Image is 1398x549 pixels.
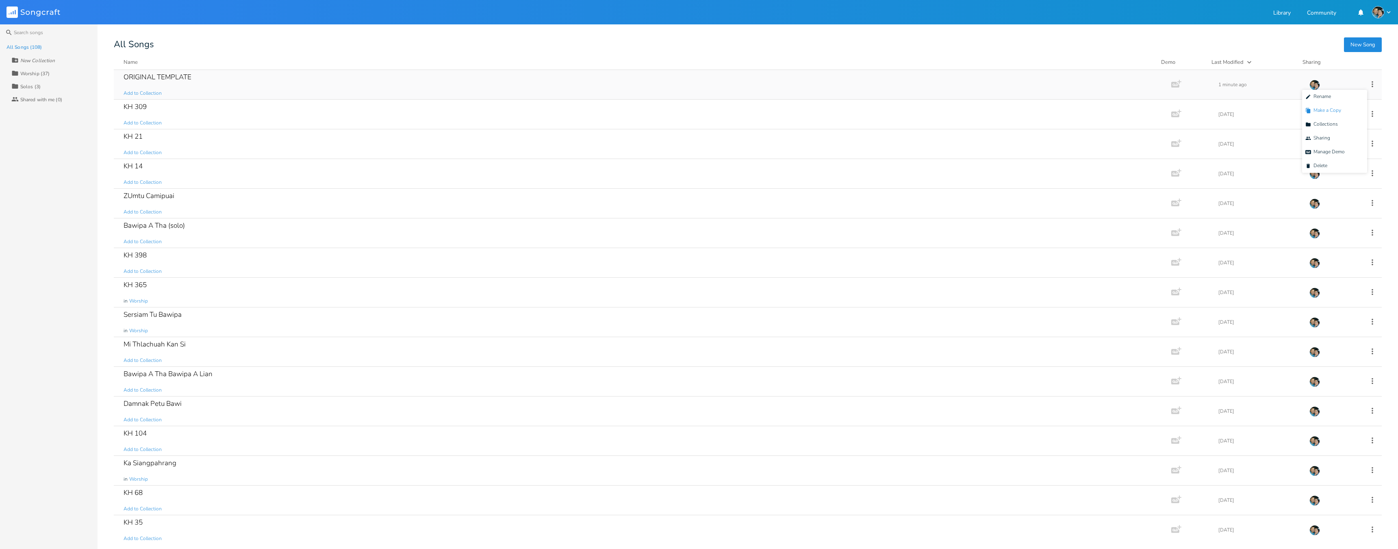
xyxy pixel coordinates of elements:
[1309,406,1320,417] img: KLBC Worship Team
[1305,149,1345,155] span: Manage Demo
[1309,80,1320,90] img: KLBC Worship Team
[124,341,186,348] div: Mi Thlachuah Kan Si
[1309,347,1320,357] img: KLBC Worship Team
[124,311,182,318] div: Sersiam Tu Bawipa
[124,90,162,97] span: Add to Collection
[124,209,162,216] span: Add to Collection
[124,238,162,245] span: Add to Collection
[124,149,162,156] span: Add to Collection
[1218,468,1300,473] div: [DATE]
[1344,37,1382,52] button: New Song
[1218,260,1300,265] div: [DATE]
[1218,290,1300,295] div: [DATE]
[20,58,55,63] div: New Collection
[1218,498,1300,503] div: [DATE]
[124,430,147,437] div: KH 104
[1161,58,1202,66] div: Demo
[114,41,1382,48] div: All Songs
[129,476,148,483] span: Worship
[124,535,162,542] span: Add to Collection
[1218,112,1300,117] div: [DATE]
[1211,59,1244,66] div: Last Modified
[124,281,147,288] div: KH 365
[1309,495,1320,506] img: KLBC Worship Team
[124,327,128,334] span: in
[124,460,176,466] div: Ka Siangpahrang
[1309,466,1320,476] img: KLBC Worship Team
[1309,169,1320,179] img: KLBC Worship Team
[1305,122,1338,127] span: Collections
[1309,317,1320,328] img: KLBC Worship Team
[124,58,1151,66] button: Name
[124,74,191,81] div: ORIGINAL TEMPLATE
[1309,377,1320,387] img: KLBC Worship Team
[124,387,162,394] span: Add to Collection
[1309,288,1320,298] img: KLBC Worship Team
[1211,58,1293,66] button: Last Modified
[1305,108,1341,113] span: Make a Copy
[1218,142,1300,146] div: [DATE]
[1218,82,1300,87] div: 1 minute ago
[124,163,143,170] div: KH 14
[20,97,62,102] div: Shared with me (0)
[124,252,147,259] div: KH 398
[124,357,162,364] span: Add to Collection
[1307,10,1336,17] a: Community
[1218,409,1300,414] div: [DATE]
[1309,525,1320,536] img: KLBC Worship Team
[1218,171,1300,176] div: [DATE]
[124,489,143,496] div: KH 68
[124,103,147,110] div: KH 309
[124,400,182,407] div: Damnak Petu Bawi
[124,505,162,512] span: Add to Collection
[124,446,162,453] span: Add to Collection
[129,298,148,305] span: Worship
[124,268,162,275] span: Add to Collection
[124,179,162,186] span: Add to Collection
[129,327,148,334] span: Worship
[1305,163,1327,169] span: Delete
[1372,6,1384,18] img: KLBC Worship Team
[7,45,42,50] div: All Songs (108)
[124,298,128,305] span: in
[124,133,143,140] div: KH 21
[1302,58,1351,66] div: Sharing
[124,370,213,377] div: Bawipa A Tha Bawipa A Lian
[20,71,50,76] div: Worship (37)
[1218,320,1300,325] div: [DATE]
[124,519,143,526] div: KH 35
[1218,527,1300,532] div: [DATE]
[1309,436,1320,447] img: KLBC Worship Team
[124,222,185,229] div: Bawipa A Tha (solo)
[124,192,174,199] div: ZUmtu Camipuai
[124,476,128,483] span: in
[1218,231,1300,235] div: [DATE]
[1218,349,1300,354] div: [DATE]
[20,84,41,89] div: Solos (3)
[1309,258,1320,268] img: KLBC Worship Team
[1273,10,1291,17] a: Library
[124,59,138,66] div: Name
[1309,228,1320,239] img: KLBC Worship Team
[1305,135,1330,141] span: Sharing
[1305,94,1331,100] span: Rename
[124,416,162,423] span: Add to Collection
[124,120,162,126] span: Add to Collection
[1218,438,1300,443] div: [DATE]
[1309,198,1320,209] img: KLBC Worship Team
[1218,379,1300,384] div: [DATE]
[1218,201,1300,206] div: [DATE]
